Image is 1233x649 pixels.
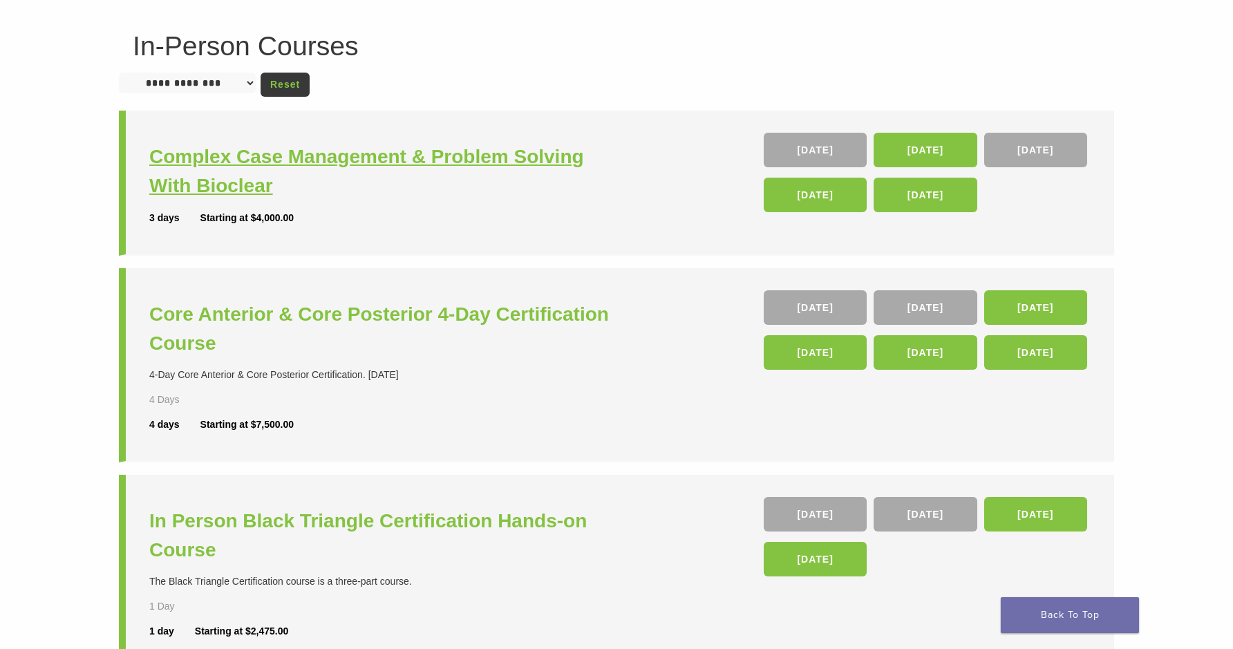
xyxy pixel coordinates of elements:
a: [DATE] [874,335,977,370]
a: [DATE] [764,335,867,370]
div: Starting at $2,475.00 [195,624,288,639]
div: Starting at $4,000.00 [200,211,294,225]
div: 1 Day [149,599,220,614]
div: 4 Days [149,393,220,407]
a: [DATE] [764,497,867,532]
a: Reset [261,73,310,97]
div: Starting at $7,500.00 [200,417,294,432]
a: Core Anterior & Core Posterior 4-Day Certification Course [149,300,620,358]
div: 3 days [149,211,200,225]
a: [DATE] [984,133,1087,167]
a: [DATE] [874,178,977,212]
a: [DATE] [764,133,867,167]
div: , , , , , [764,290,1091,377]
a: In Person Black Triangle Certification Hands-on Course [149,507,620,565]
div: 4-Day Core Anterior & Core Posterior Certification. [DATE] [149,368,620,382]
div: The Black Triangle Certification course is a three-part course. [149,574,620,589]
div: 1 day [149,624,195,639]
a: [DATE] [984,335,1087,370]
div: , , , [764,497,1091,583]
div: , , , , [764,133,1091,219]
a: [DATE] [764,542,867,576]
a: [DATE] [764,178,867,212]
a: [DATE] [984,290,1087,325]
a: Complex Case Management & Problem Solving With Bioclear [149,142,620,200]
div: 4 days [149,417,200,432]
a: [DATE] [764,290,867,325]
a: [DATE] [874,497,977,532]
a: [DATE] [874,290,977,325]
a: [DATE] [984,497,1087,532]
h1: In-Person Courses [133,32,1100,59]
a: [DATE] [874,133,977,167]
a: Back To Top [1001,597,1139,633]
